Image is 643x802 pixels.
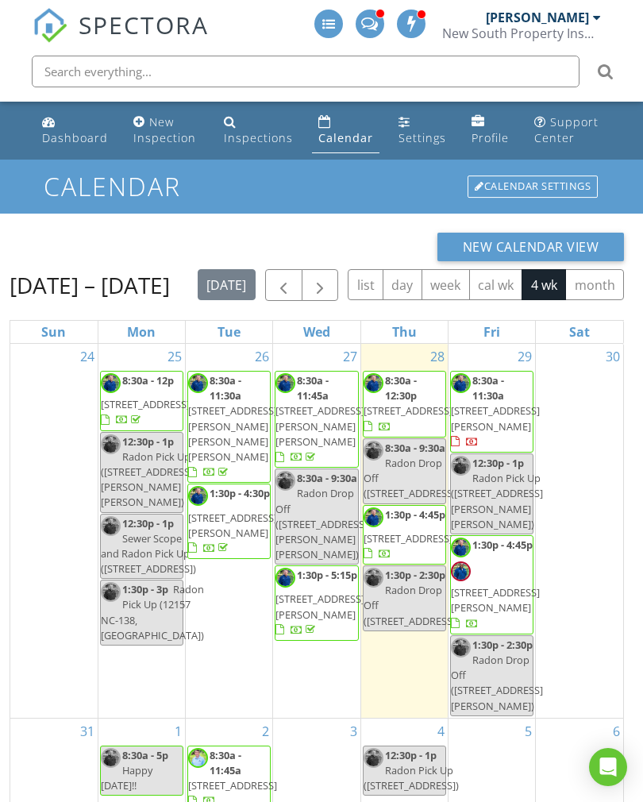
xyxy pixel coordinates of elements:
button: [DATE] [198,269,256,300]
img: tim__2025.jpg [101,582,121,602]
img: tim__2025.jpg [364,568,383,588]
td: Go to August 26, 2025 [186,344,273,718]
a: Go to September 2, 2025 [259,719,272,744]
span: [STREET_ADDRESS] [364,403,452,418]
a: Go to September 6, 2025 [610,719,623,744]
span: 1:30p - 2:30p [385,568,445,582]
div: [PERSON_NAME] [486,10,589,25]
td: Go to August 28, 2025 [360,344,448,718]
span: Radon Pick Up ([STREET_ADDRESS][PERSON_NAME][PERSON_NAME]) [101,449,193,510]
a: Go to September 3, 2025 [347,719,360,744]
div: Calendar [318,130,373,145]
span: 8:30a - 11:45a [297,373,329,403]
div: New Inspection [133,114,196,145]
a: 1:30p - 4:30p [STREET_ADDRESS][PERSON_NAME] [187,484,271,559]
a: Go to August 30, 2025 [603,344,623,369]
img: The Best Home Inspection Software - Spectora [33,8,67,43]
span: Happy [DATE]!! [101,763,152,792]
img: tim__2025.jpg [451,638,471,657]
a: Tuesday [214,321,244,343]
a: 1:30p - 4:45p [STREET_ADDRESS][PERSON_NAME] [450,535,533,634]
a: 1:30p - 5:15p [STREET_ADDRESS][PERSON_NAME] [275,568,364,637]
button: Previous [265,269,302,302]
img: tim__2025.jpg [101,434,121,454]
span: 8:30a - 12:30p [385,373,417,403]
a: Settings [392,108,452,153]
a: Dashboard [36,108,114,153]
button: 4 wk [522,269,566,300]
a: 8:30a - 11:30a [STREET_ADDRESS][PERSON_NAME][PERSON_NAME][PERSON_NAME] [188,373,277,479]
span: [STREET_ADDRESS][PERSON_NAME] [275,592,364,621]
img: tim__2025.jpg [101,373,121,393]
input: Search everything... [32,56,579,87]
img: tim__2025.jpg [364,441,383,461]
button: cal wk [469,269,523,300]
a: 1:30p - 4:45p [STREET_ADDRESS][PERSON_NAME] [451,538,540,630]
div: Support Center [534,114,599,145]
span: 12:30p - 1p [122,434,174,449]
img: tim__2025.jpg [275,568,295,588]
a: Go to August 29, 2025 [514,344,535,369]
a: Go to September 1, 2025 [171,719,185,744]
h2: [DATE] – [DATE] [10,269,170,301]
a: 1:30p - 5:15p [STREET_ADDRESS][PERSON_NAME] [275,565,358,641]
span: 1:30p - 5:15p [297,568,357,582]
span: 8:30a - 5p [122,748,168,762]
a: Saturday [566,321,593,343]
a: Go to August 27, 2025 [340,344,360,369]
a: Profile [465,108,515,153]
a: Thursday [389,321,420,343]
span: Radon Drop Off ([STREET_ADDRESS]) [364,456,459,500]
a: New Inspection [127,108,206,153]
div: Profile [472,130,509,145]
span: 1:30p - 3p [122,582,168,596]
span: Radon Drop Off ([STREET_ADDRESS]) [364,583,459,627]
span: 8:30a - 9:30a [385,441,445,455]
h1: Calendar [44,172,599,200]
a: 1:30p - 4:45p [STREET_ADDRESS] [364,507,452,561]
a: Go to August 24, 2025 [77,344,98,369]
span: 8:30a - 12p [122,373,174,388]
span: 8:30a - 11:45a [210,748,241,777]
a: Go to August 28, 2025 [427,344,448,369]
span: 12:30p - 1p [122,516,174,530]
span: Radon Pick Up (12157 NC-138, [GEOGRAPHIC_DATA]) [101,582,204,642]
span: 8:30a - 9:30a [297,471,357,485]
a: 8:30a - 12:30p [STREET_ADDRESS] [364,373,452,434]
a: SPECTORA [33,21,209,55]
a: Go to August 25, 2025 [164,344,185,369]
span: 1:30p - 4:45p [472,538,533,552]
span: [STREET_ADDRESS] [101,397,190,411]
span: [STREET_ADDRESS][PERSON_NAME] [188,511,277,540]
img: tim__2025.jpg [275,471,295,491]
span: SPECTORA [79,8,209,41]
span: Sewer Scope and Radon Pick Up ([STREET_ADDRESS]) [101,531,196,576]
img: tim__2025.jpg [364,748,383,768]
a: Support Center [528,108,607,153]
img: tim__2025.jpg [364,373,383,393]
a: 8:30a - 12:30p [STREET_ADDRESS] [363,371,446,438]
a: 1:30p - 4:30p [STREET_ADDRESS][PERSON_NAME] [188,486,277,555]
a: 8:30a - 11:45a [STREET_ADDRESS][PERSON_NAME][PERSON_NAME] [275,373,364,464]
span: [STREET_ADDRESS][PERSON_NAME][PERSON_NAME] [275,403,364,448]
span: Radon Pick Up ([STREET_ADDRESS]) [364,763,459,792]
span: Radon Pick Up ([STREET_ADDRESS][PERSON_NAME][PERSON_NAME]) [451,471,543,531]
button: week [422,269,470,300]
a: Go to August 26, 2025 [252,344,272,369]
img: tim__2025.jpg [275,373,295,393]
td: Go to August 29, 2025 [448,344,535,718]
span: 8:30a - 11:30a [210,373,241,403]
span: Radon Drop Off ([STREET_ADDRESS][PERSON_NAME][PERSON_NAME]) [275,486,368,561]
a: Go to September 4, 2025 [434,719,448,744]
td: Go to August 24, 2025 [10,344,98,718]
a: Go to September 5, 2025 [522,719,535,744]
img: chris__2025.jpg [451,561,471,581]
div: Dashboard [42,130,108,145]
button: list [348,269,383,300]
img: tim__2025.jpg [101,748,121,768]
button: Next [302,269,339,302]
a: Friday [480,321,503,343]
button: month [565,269,624,300]
span: [STREET_ADDRESS][PERSON_NAME] [451,585,540,615]
a: 8:30a - 11:45a [STREET_ADDRESS][PERSON_NAME][PERSON_NAME] [275,371,358,468]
